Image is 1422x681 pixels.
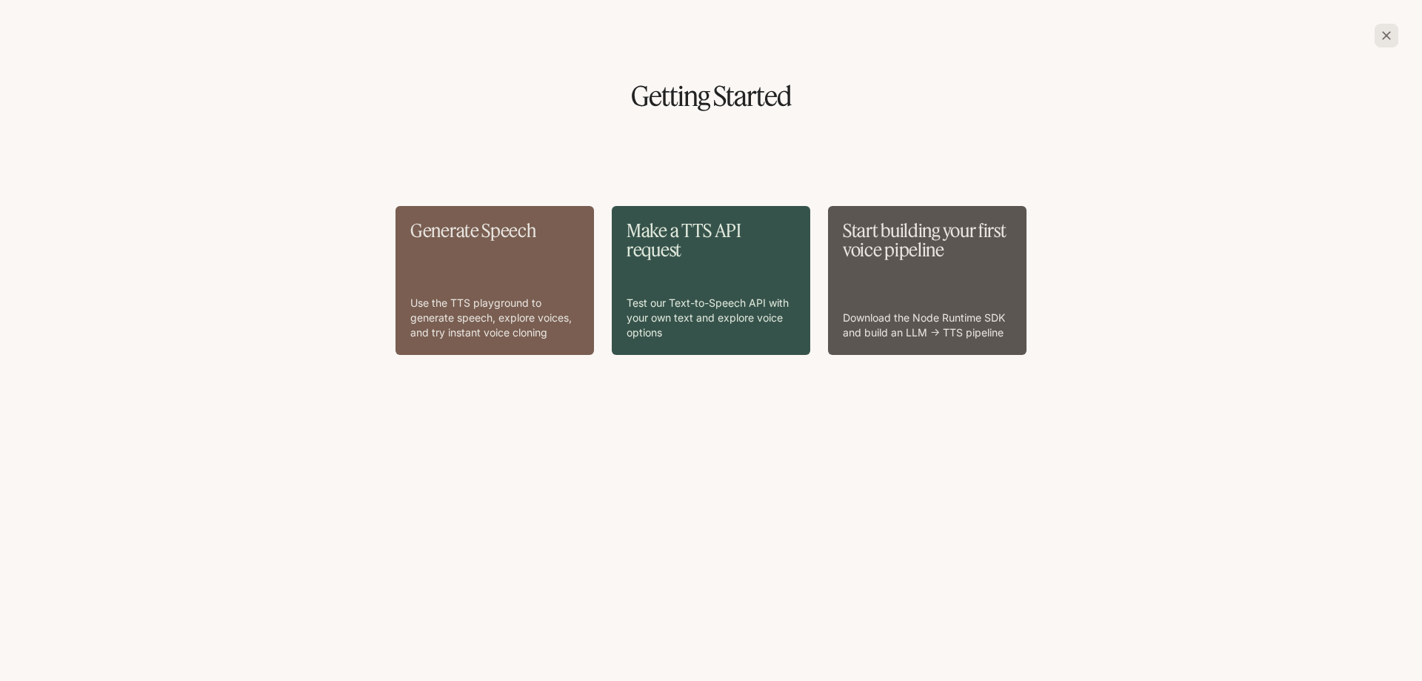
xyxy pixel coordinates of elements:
a: Start building your first voice pipelineDownload the Node Runtime SDK and build an LLM → TTS pipe... [828,206,1027,355]
p: Download the Node Runtime SDK and build an LLM → TTS pipeline [843,310,1012,340]
p: Generate Speech [410,221,579,240]
a: Make a TTS API requestTest our Text-to-Speech API with your own text and explore voice options [612,206,810,355]
p: Start building your first voice pipeline [843,221,1012,260]
h1: Getting Started [24,83,1398,110]
a: Generate SpeechUse the TTS playground to generate speech, explore voices, and try instant voice c... [395,206,594,355]
p: Make a TTS API request [627,221,795,260]
p: Test our Text-to-Speech API with your own text and explore voice options [627,296,795,340]
p: Use the TTS playground to generate speech, explore voices, and try instant voice cloning [410,296,579,340]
